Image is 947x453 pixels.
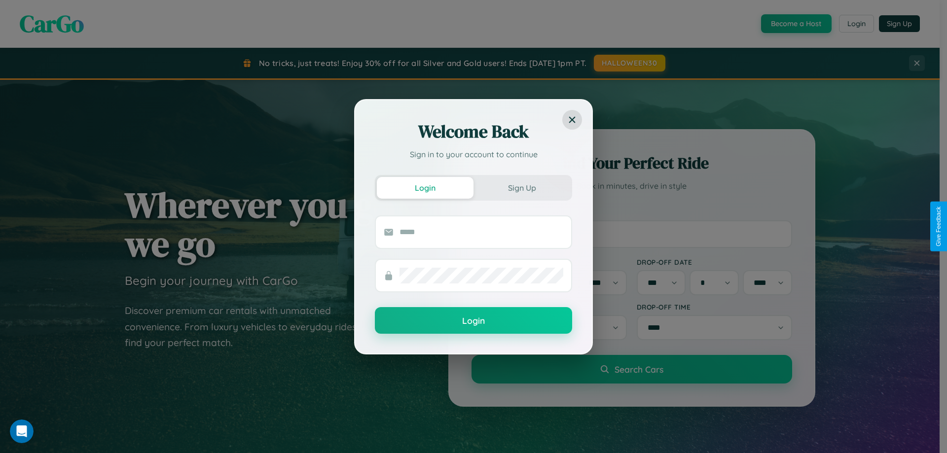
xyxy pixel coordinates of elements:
[375,307,572,334] button: Login
[10,419,34,443] iframe: Intercom live chat
[377,177,473,199] button: Login
[375,148,572,160] p: Sign in to your account to continue
[935,207,942,246] div: Give Feedback
[473,177,570,199] button: Sign Up
[375,120,572,143] h2: Welcome Back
